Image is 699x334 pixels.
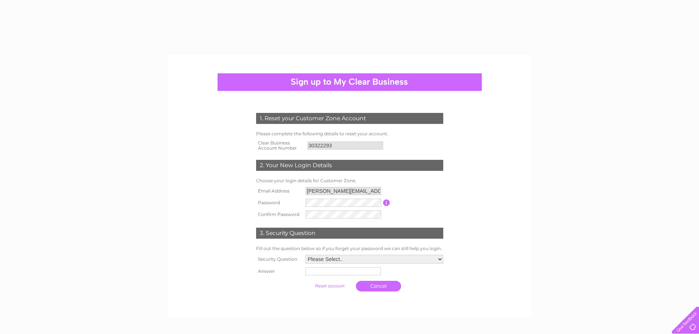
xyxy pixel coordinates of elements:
input: Information [383,199,390,206]
div: 2. Your New Login Details [256,160,443,171]
input: Submit [307,281,352,291]
td: Please complete the following details to reset your account. [254,129,445,138]
div: 1. Reset your Customer Zone Account [256,113,443,124]
td: Fill out the question below so if you forget your password we can still help you login. [254,244,445,253]
a: Cancel [356,281,401,291]
th: Clear Business Account Number [254,138,306,153]
th: Email Address [254,185,304,197]
th: Security Question [254,253,303,265]
td: Choose your login details for Customer Zone. [254,176,445,185]
th: Password [254,197,304,209]
th: Answer [254,265,303,277]
div: 3. Security Question [256,228,443,239]
th: Confirm Password [254,209,304,220]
